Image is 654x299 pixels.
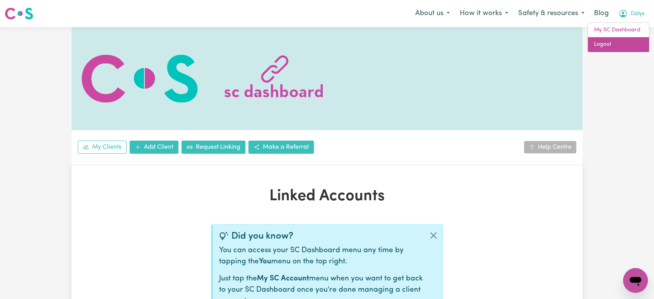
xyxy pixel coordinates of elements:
[161,187,493,206] h1: Linked Accounts
[455,5,513,22] button: How it works
[613,5,649,22] button: My Account
[588,23,649,38] a: My SC Dashboard
[78,141,127,154] a: My Clients
[5,7,33,21] img: Careseekers logo
[588,37,649,52] a: Logout
[219,231,424,242] div: Did you know?
[524,141,576,153] a: Help Centre
[410,5,455,22] button: About us
[513,5,589,22] button: Safety & resources
[259,258,271,265] b: You
[248,141,314,154] a: Make a Referral
[589,5,613,22] a: Blog
[587,22,649,52] div: My Account
[257,275,309,282] b: My SC Account
[623,268,648,293] iframe: Button to launch messaging window
[130,141,178,154] a: Add Client
[219,245,424,268] p: You can access your SC Dashboard menu any time by tapping the menu on the top right.
[5,5,33,22] a: Careseekers logo
[424,225,443,246] button: Close alert
[631,10,644,18] span: Dalys
[181,141,245,154] a: Request Linking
